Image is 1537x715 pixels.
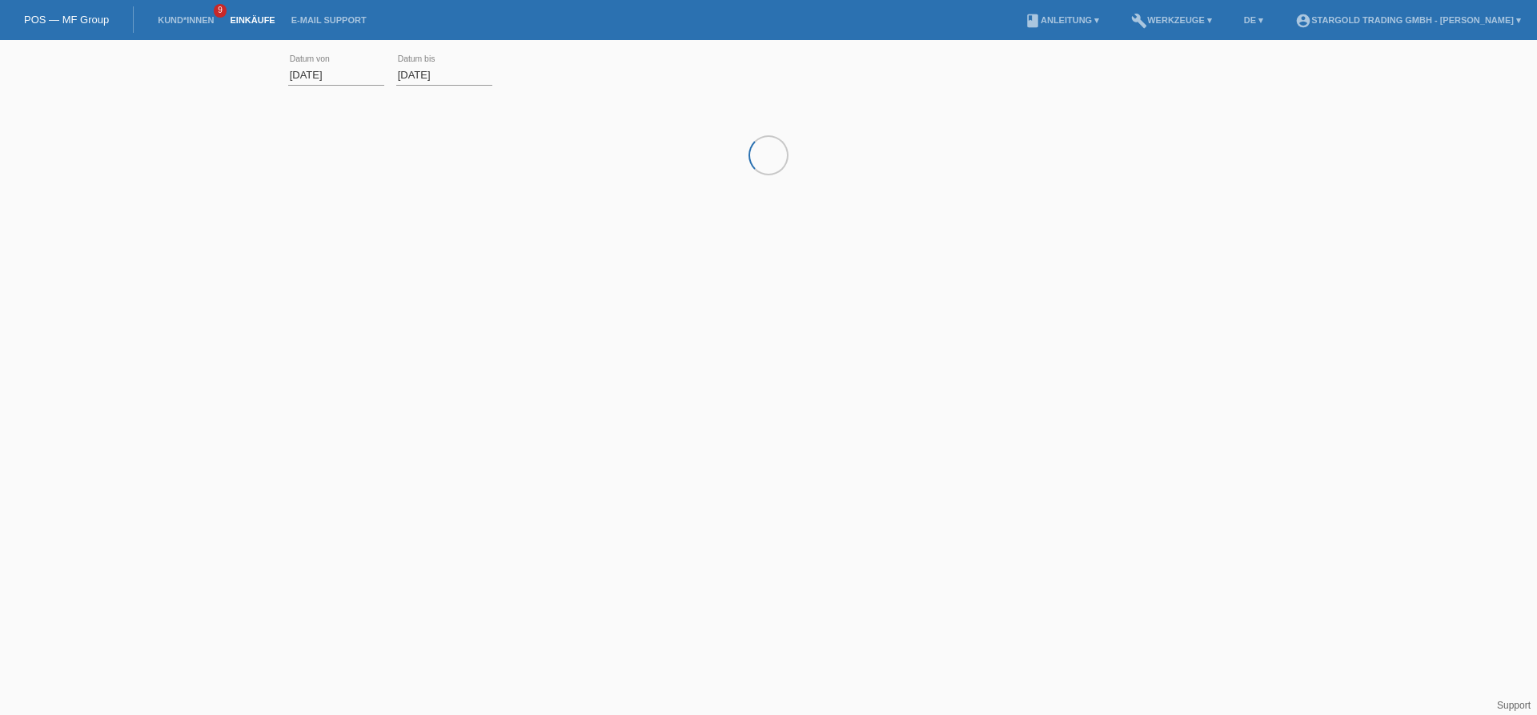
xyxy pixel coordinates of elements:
i: account_circle [1295,13,1311,29]
a: POS — MF Group [24,14,109,26]
a: buildWerkzeuge ▾ [1123,15,1220,25]
a: bookAnleitung ▾ [1017,15,1107,25]
a: E-Mail Support [283,15,375,25]
i: build [1131,13,1147,29]
a: Kund*innen [150,15,222,25]
i: book [1025,13,1041,29]
a: account_circleStargold Trading GmbH - [PERSON_NAME] ▾ [1287,15,1529,25]
a: Support [1497,700,1531,711]
a: DE ▾ [1236,15,1271,25]
a: Einkäufe [222,15,283,25]
span: 9 [214,4,227,18]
